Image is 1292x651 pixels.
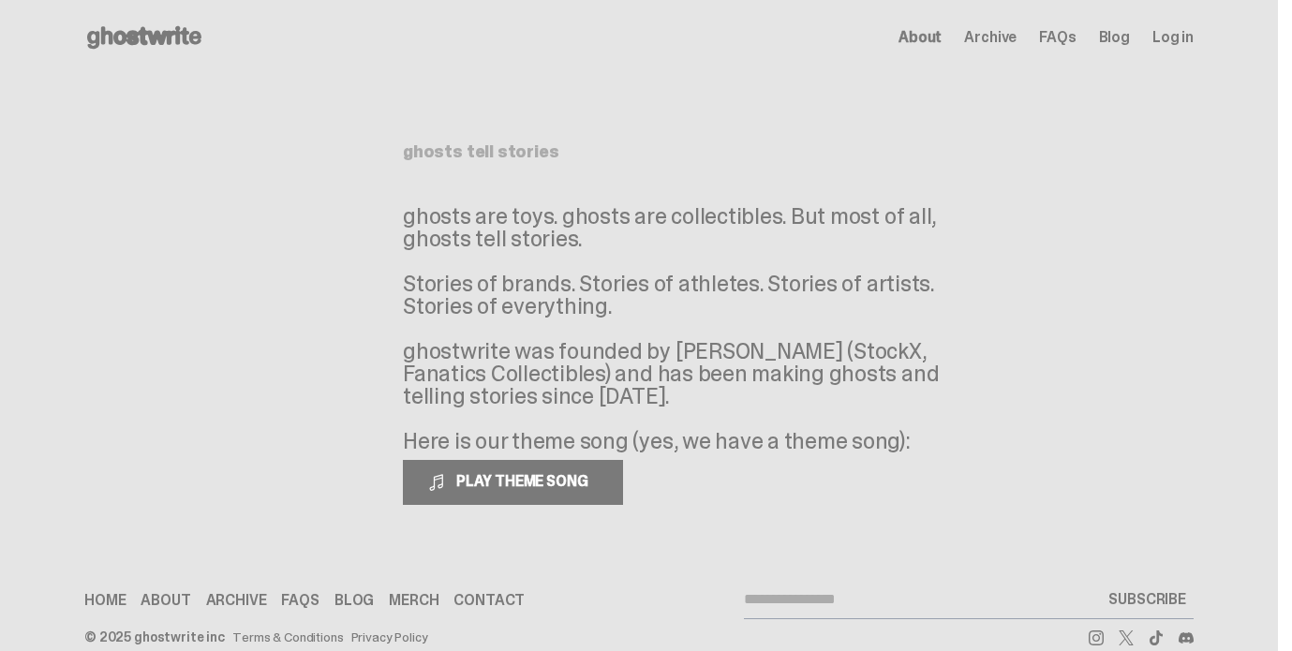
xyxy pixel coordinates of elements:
[403,143,875,160] h1: ghosts tell stories
[403,205,965,452] p: ghosts are toys. ghosts are collectibles. But most of all, ghosts tell stories. Stories of brands...
[206,593,267,608] a: Archive
[1101,581,1194,618] button: SUBSCRIBE
[351,630,428,644] a: Privacy Policy
[898,30,942,45] a: About
[453,593,525,608] a: Contact
[281,593,319,608] a: FAQs
[84,630,225,644] div: © 2025 ghostwrite inc
[84,593,126,608] a: Home
[141,593,190,608] a: About
[964,30,1017,45] a: Archive
[334,593,374,608] a: Blog
[389,593,438,608] a: Merch
[232,630,343,644] a: Terms & Conditions
[449,471,600,491] span: PLAY THEME SONG
[1099,30,1130,45] a: Blog
[1152,30,1194,45] a: Log in
[403,460,623,505] button: PLAY THEME SONG
[1039,30,1076,45] a: FAQs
